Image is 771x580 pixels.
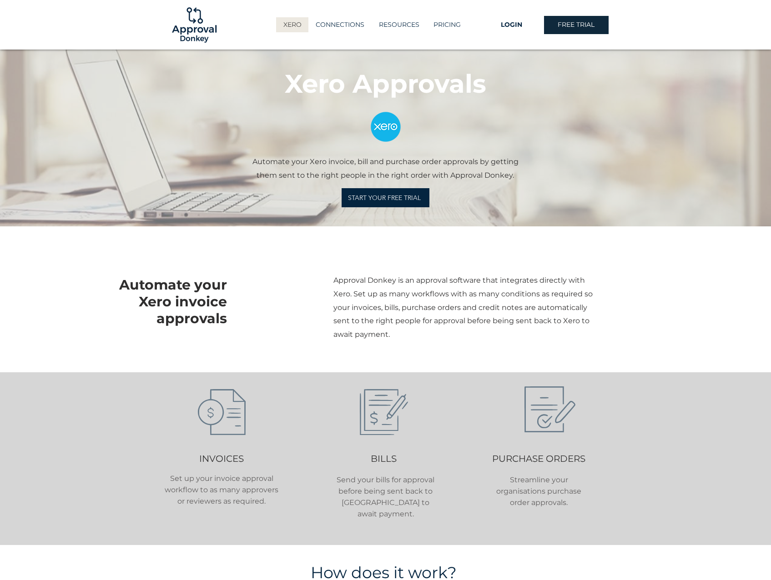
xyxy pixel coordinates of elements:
[496,475,581,507] span: Streamline your organisations purchase order approvals.
[372,17,426,32] div: RESOURCES
[492,453,585,464] span: PURCHASE ORDERS
[374,17,424,32] p: RESOURCES
[371,453,397,464] span: BILLS
[348,194,421,202] span: START YOUR FREE TRIAL
[429,17,465,32] p: PRICING
[358,99,414,155] img: Logo - Blue.png
[279,17,306,32] p: XERO
[479,16,544,34] a: LOGIN
[333,276,593,339] span: Approval Donkey is an approval software that integrates directly with Xero. Set up as many workfl...
[426,17,468,32] a: PRICING
[311,17,369,32] p: CONNECTIONS
[170,0,219,50] img: Logo-01.png
[308,17,372,32] a: CONNECTIONS
[199,453,244,464] span: INVOICES
[501,20,522,30] span: LOGIN
[265,17,479,32] nav: Site
[252,157,519,180] span: Automate your Xero invoice, bill and purchase order approvals by getting them sent to the right p...
[342,188,429,207] a: START YOUR FREE TRIAL
[558,20,595,30] span: FREE TRIAL
[285,68,486,99] span: Xero Approvals
[119,276,227,327] span: Automate your Xero invoice approvals
[276,17,308,32] a: XERO
[165,474,278,505] span: Set up your invoice approval workflow to as many approvers or reviewers as required.
[544,16,609,34] a: FREE TRIAL
[337,475,434,518] span: Send your bills for approval before being sent back to [GEOGRAPHIC_DATA] to await payment.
